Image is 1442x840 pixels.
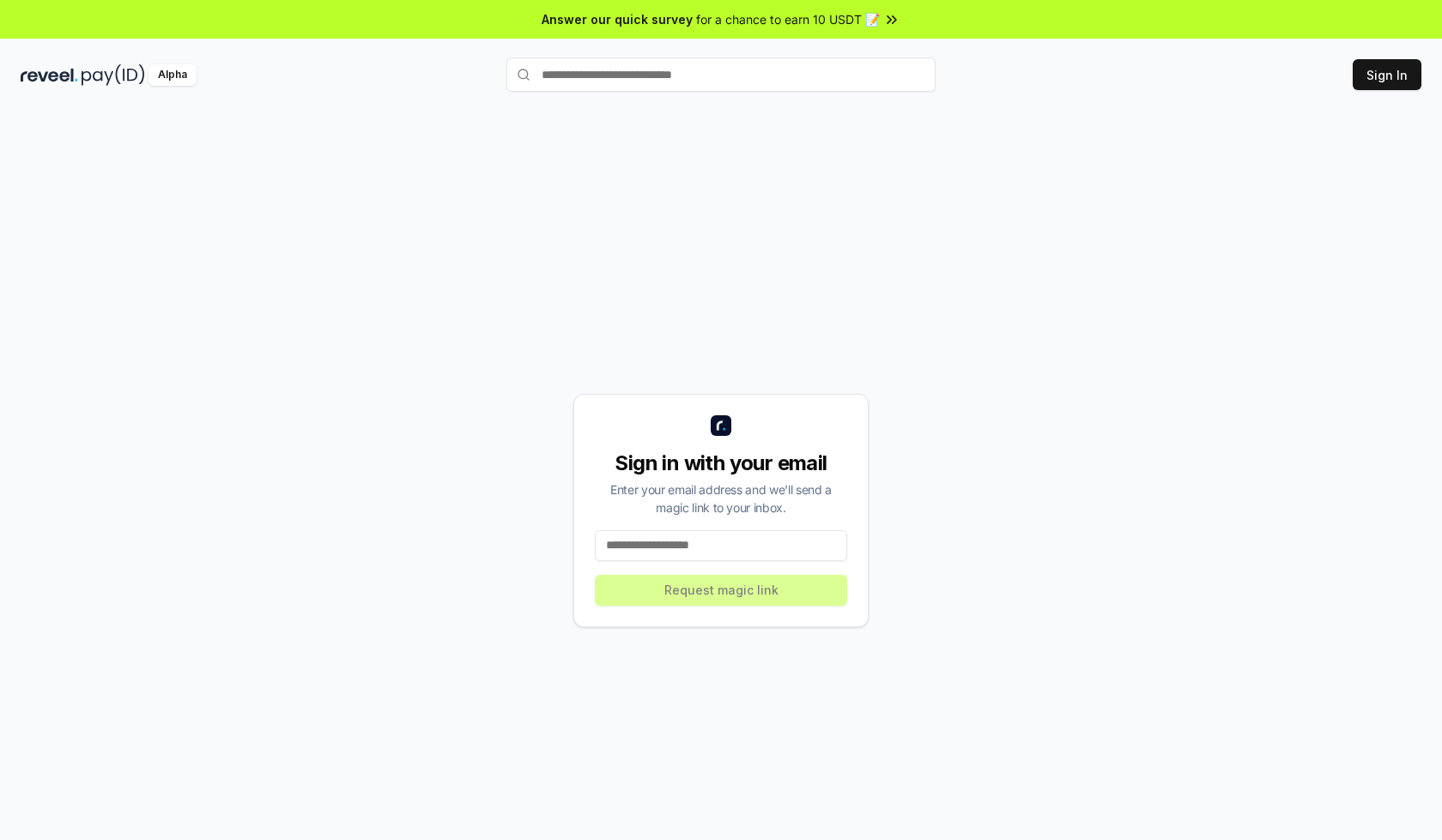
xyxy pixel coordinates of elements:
[696,10,880,28] span: for a chance to earn 10 USDT 📝
[542,10,693,28] span: Answer our quick survey
[21,64,78,86] img: reveel_dark
[148,64,197,86] div: Alpha
[711,415,731,436] img: logo_small
[595,450,847,477] div: Sign in with your email
[1353,59,1421,90] button: Sign In
[82,64,145,86] img: pay_id
[595,480,847,517] div: Enter your email address and we’ll send a magic link to your inbox.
